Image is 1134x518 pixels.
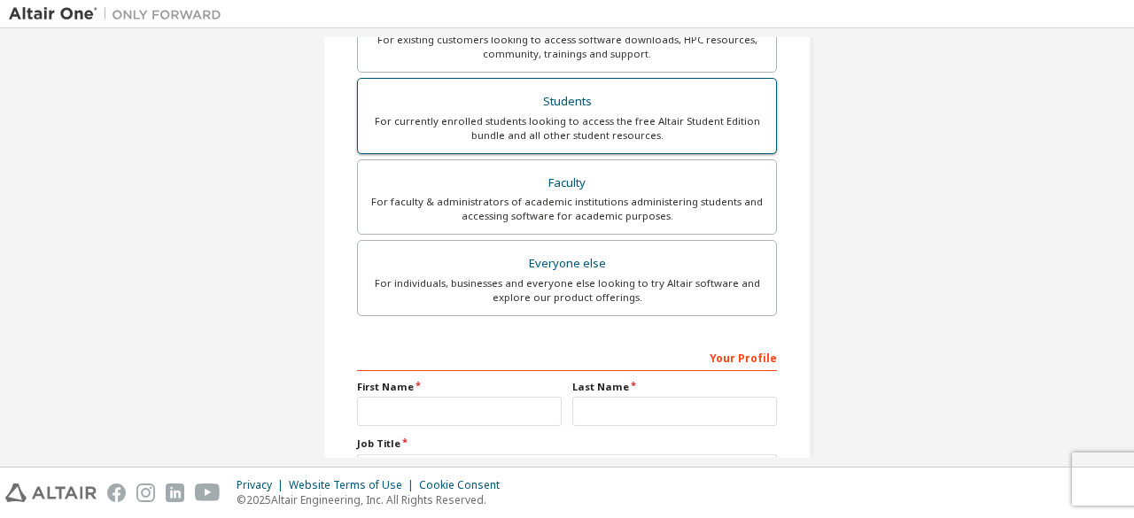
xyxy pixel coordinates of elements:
[419,478,510,492] div: Cookie Consent
[166,483,184,502] img: linkedin.svg
[357,380,562,394] label: First Name
[195,483,221,502] img: youtube.svg
[237,478,289,492] div: Privacy
[237,492,510,507] p: © 2025 Altair Engineering, Inc. All Rights Reserved.
[5,483,97,502] img: altair_logo.svg
[369,89,765,114] div: Students
[369,114,765,143] div: For currently enrolled students looking to access the free Altair Student Edition bundle and all ...
[369,276,765,305] div: For individuals, businesses and everyone else looking to try Altair software and explore our prod...
[357,437,777,451] label: Job Title
[289,478,419,492] div: Website Terms of Use
[136,483,155,502] img: instagram.svg
[107,483,126,502] img: facebook.svg
[369,171,765,196] div: Faculty
[369,33,765,61] div: For existing customers looking to access software downloads, HPC resources, community, trainings ...
[9,5,230,23] img: Altair One
[369,251,765,276] div: Everyone else
[572,380,777,394] label: Last Name
[369,195,765,223] div: For faculty & administrators of academic institutions administering students and accessing softwa...
[357,343,777,371] div: Your Profile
